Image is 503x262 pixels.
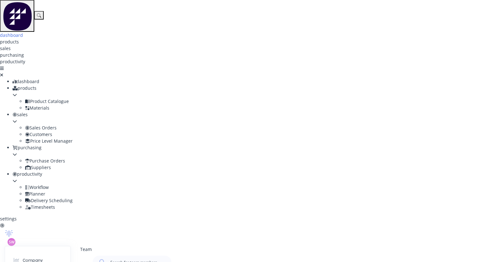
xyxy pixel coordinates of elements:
div: Materials [25,105,503,111]
div: Planner [25,191,503,197]
div: products [13,85,503,91]
div: dashboard [13,78,503,85]
div: Price Level Manager [25,138,503,144]
div: Workflow [25,184,503,191]
div: Timesheets [25,204,503,210]
div: Delivery Scheduling [25,197,503,204]
div: Suppliers [25,164,503,171]
div: Customers [25,131,503,138]
div: Team [80,246,498,253]
div: Purchase Orders [25,157,503,164]
div: sales [13,111,503,118]
div: productivity [13,171,503,177]
img: Factory [3,1,32,31]
div: purchasing [13,144,503,151]
div: Product Catalogue [25,98,503,105]
div: Sales Orders [25,124,503,131]
span: SW [9,239,14,245]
